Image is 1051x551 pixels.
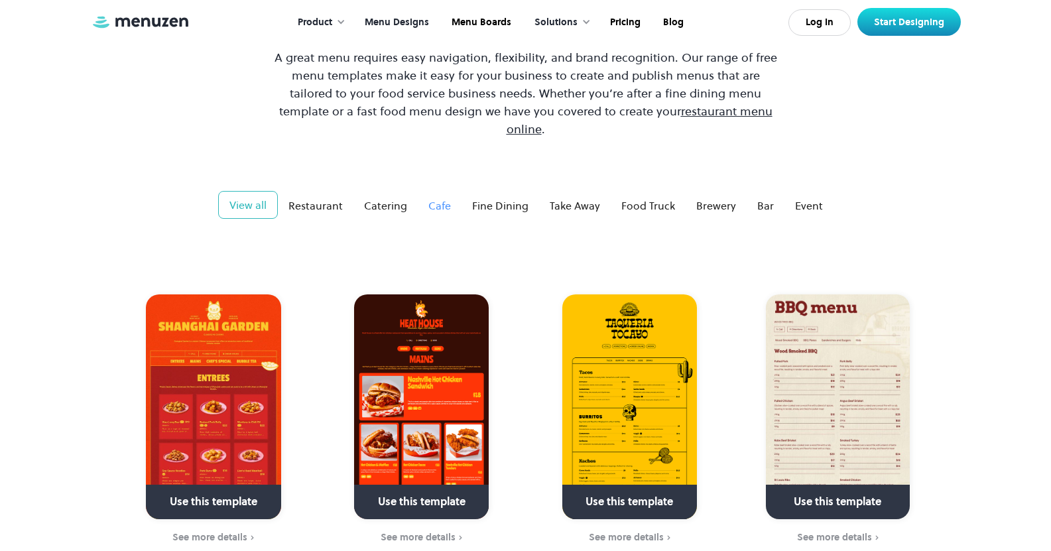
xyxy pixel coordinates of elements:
a: Use this template [354,294,489,519]
a: See more details [534,530,725,545]
a: Use this template [562,294,697,519]
div: See more details [589,532,664,542]
div: Take Away [550,198,600,214]
a: Blog [650,2,694,43]
a: Start Designing [857,8,961,36]
a: Menu Boards [439,2,521,43]
div: Event [795,198,823,214]
div: See more details [172,532,247,542]
div: Food Truck [621,198,675,214]
a: Log In [788,9,851,36]
a: Use this template [766,294,910,519]
div: View all [229,197,267,213]
div: Brewery [696,198,736,214]
div: Product [284,2,352,43]
a: Menu Designs [352,2,439,43]
a: Use this template [146,294,280,519]
div: Fine Dining [472,198,528,214]
div: See more details [381,532,456,542]
div: Catering [364,198,407,214]
div: Solutions [534,15,578,30]
div: See more details [797,532,872,542]
a: See more details [742,530,934,545]
a: See more details [326,530,517,545]
div: Cafe [428,198,451,214]
div: Product [298,15,332,30]
div: Restaurant [288,198,343,214]
div: Solutions [521,2,597,43]
a: Pricing [597,2,650,43]
a: See more details [118,530,310,545]
div: Bar [757,198,774,214]
p: A great menu requires easy navigation, flexibility, and brand recognition. Our range of free menu... [271,48,780,138]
